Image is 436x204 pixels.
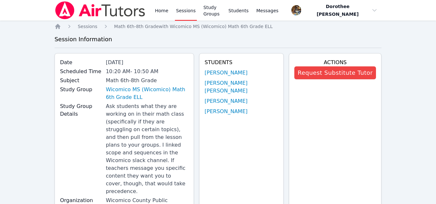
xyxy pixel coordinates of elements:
[205,97,248,105] a: [PERSON_NAME]
[205,108,248,115] a: [PERSON_NAME]
[60,77,102,84] label: Subject
[106,86,188,101] a: Wicomico MS (Wicomico) Math 6th Grade ELL
[205,59,278,66] h4: Students
[256,7,279,14] span: Messages
[106,68,188,75] div: 10:20 AM - 10:50 AM
[55,1,146,19] img: Air Tutors
[55,35,381,44] h3: Session Information
[106,77,188,84] div: Math 6th-8th Grade
[78,24,97,29] span: Sessions
[294,59,376,66] h4: Actions
[106,59,188,66] div: [DATE]
[205,79,278,95] a: [PERSON_NAME] [PERSON_NAME]
[60,59,102,66] label: Date
[60,102,102,118] label: Study Group Details
[114,23,273,30] a: Math 6th-8th Gradewith Wicomico MS (Wicomico) Math 6th Grade ELL
[106,102,188,195] div: Ask students what they are working on in their math class (specifically if they are struggling on...
[60,68,102,75] label: Scheduled Time
[205,69,248,77] a: [PERSON_NAME]
[60,86,102,93] label: Study Group
[55,23,381,30] nav: Breadcrumb
[294,66,376,79] button: Request Substitute Tutor
[114,24,273,29] span: Math 6th-8th Grade with Wicomico MS (Wicomico) Math 6th Grade ELL
[78,23,97,30] a: Sessions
